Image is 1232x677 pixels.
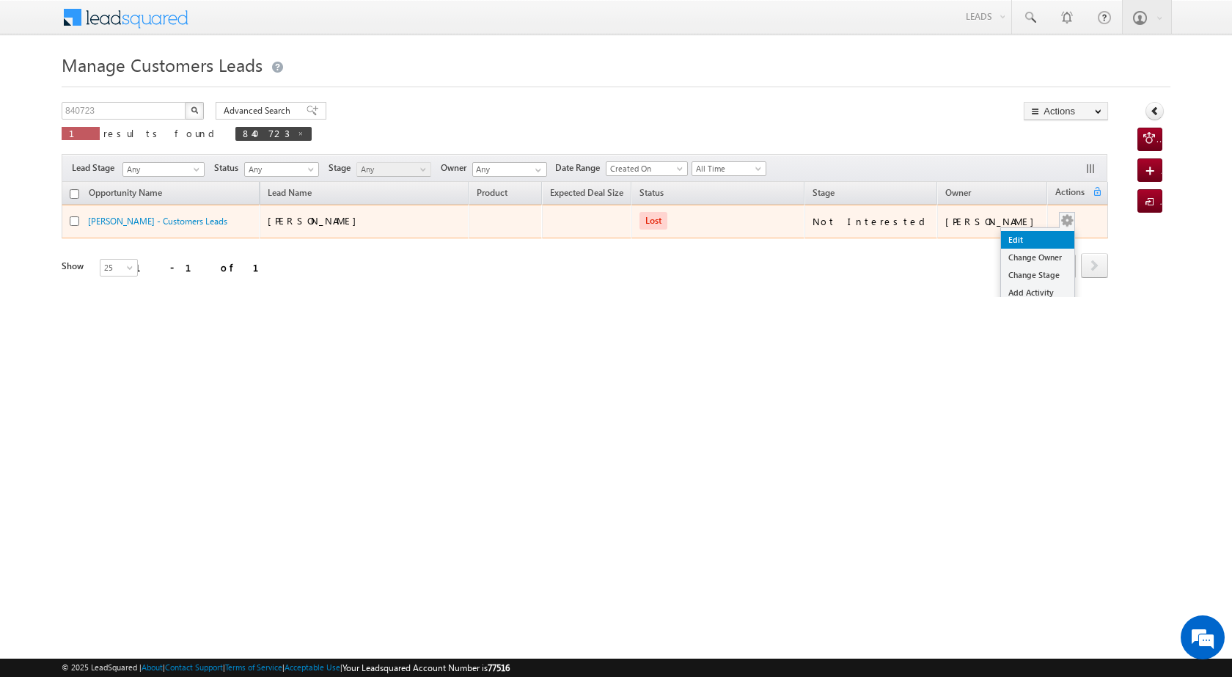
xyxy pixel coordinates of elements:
span: Any [357,163,427,176]
span: [PERSON_NAME] [268,214,364,227]
span: 25 [100,261,139,274]
span: Actions [1048,184,1092,203]
span: Your Leadsquared Account Number is [342,662,510,673]
span: Created On [606,162,683,175]
a: Terms of Service [225,662,282,672]
span: Manage Customers Leads [62,53,263,76]
span: Lead Name [260,185,319,204]
span: 77516 [488,662,510,673]
a: Acceptable Use [285,662,340,672]
span: next [1081,253,1108,278]
span: 1 [69,127,92,139]
a: Change Stage [1001,266,1074,284]
a: Any [356,162,431,177]
span: Owner [441,161,472,175]
span: Stage [329,161,356,175]
a: Add Activity [1001,284,1074,301]
a: All Time [692,161,766,176]
a: Any [244,162,319,177]
button: Actions [1024,102,1108,120]
span: results found [103,127,220,139]
a: 25 [100,259,138,277]
a: Contact Support [165,662,223,672]
input: Type to Search [472,162,547,177]
div: Not Interested [813,215,931,228]
span: 840723 [243,127,290,139]
span: Owner [945,187,971,198]
span: Expected Deal Size [550,187,623,198]
span: Any [123,163,199,176]
input: Check all records [70,189,79,199]
span: Status [214,161,244,175]
a: Created On [606,161,688,176]
div: 1 - 1 of 1 [135,259,276,276]
span: Advanced Search [224,104,295,117]
span: Lost [639,212,667,230]
a: [PERSON_NAME] - Customers Leads [88,216,227,227]
a: Expected Deal Size [543,185,631,204]
span: Product [477,187,507,198]
a: Status [632,185,671,204]
a: Change Owner [1001,249,1074,266]
a: About [142,662,163,672]
a: Show All Items [527,163,546,178]
div: [PERSON_NAME] [945,215,1041,228]
span: All Time [692,162,762,175]
a: Edit [1001,231,1074,249]
span: © 2025 LeadSquared | | | | | [62,661,510,675]
a: Opportunity Name [81,185,169,204]
span: Any [245,163,315,176]
a: Any [122,162,205,177]
a: Stage [805,185,842,204]
span: Lead Stage [72,161,120,175]
a: next [1081,255,1108,278]
span: Opportunity Name [89,187,162,198]
span: Date Range [555,161,606,175]
span: Stage [813,187,835,198]
img: Search [191,106,198,114]
div: Show [62,260,88,273]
